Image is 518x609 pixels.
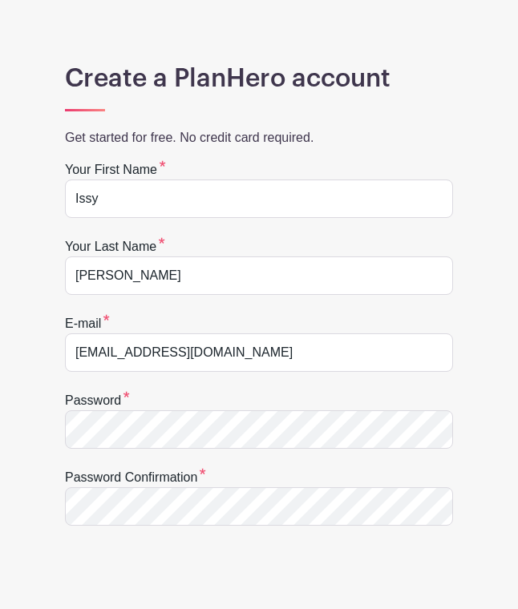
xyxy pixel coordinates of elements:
[65,179,453,218] input: e.g. Julie
[65,160,166,179] label: Your first name
[65,237,165,256] label: Your last name
[65,256,453,295] input: e.g. Smith
[65,314,110,333] label: E-mail
[65,128,453,147] p: Get started for free. No credit card required.
[65,545,309,607] iframe: reCAPTCHA
[65,63,453,94] h1: Create a PlanHero account
[65,333,453,372] input: e.g. julie@eventco.com
[65,391,130,410] label: Password
[65,468,206,487] label: Password confirmation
